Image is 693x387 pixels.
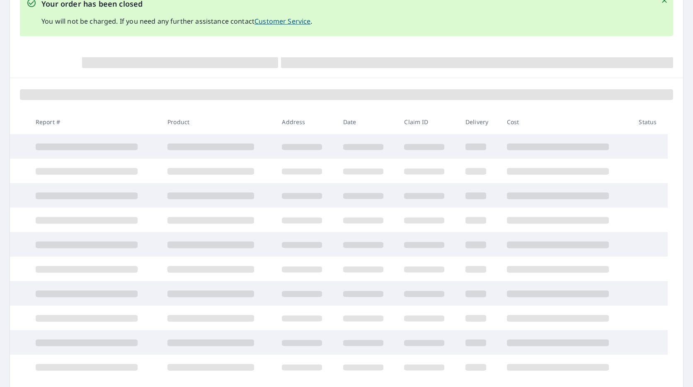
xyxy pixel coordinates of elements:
th: Status [632,110,668,134]
th: Address [275,110,336,134]
th: Date [337,110,397,134]
th: Delivery [459,110,500,134]
th: Product [161,110,275,134]
th: Report # [29,110,161,134]
a: Customer Service [254,17,310,26]
th: Cost [500,110,632,134]
th: Claim ID [397,110,458,134]
p: You will not be charged. If you need any further assistance contact . [41,16,313,26]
